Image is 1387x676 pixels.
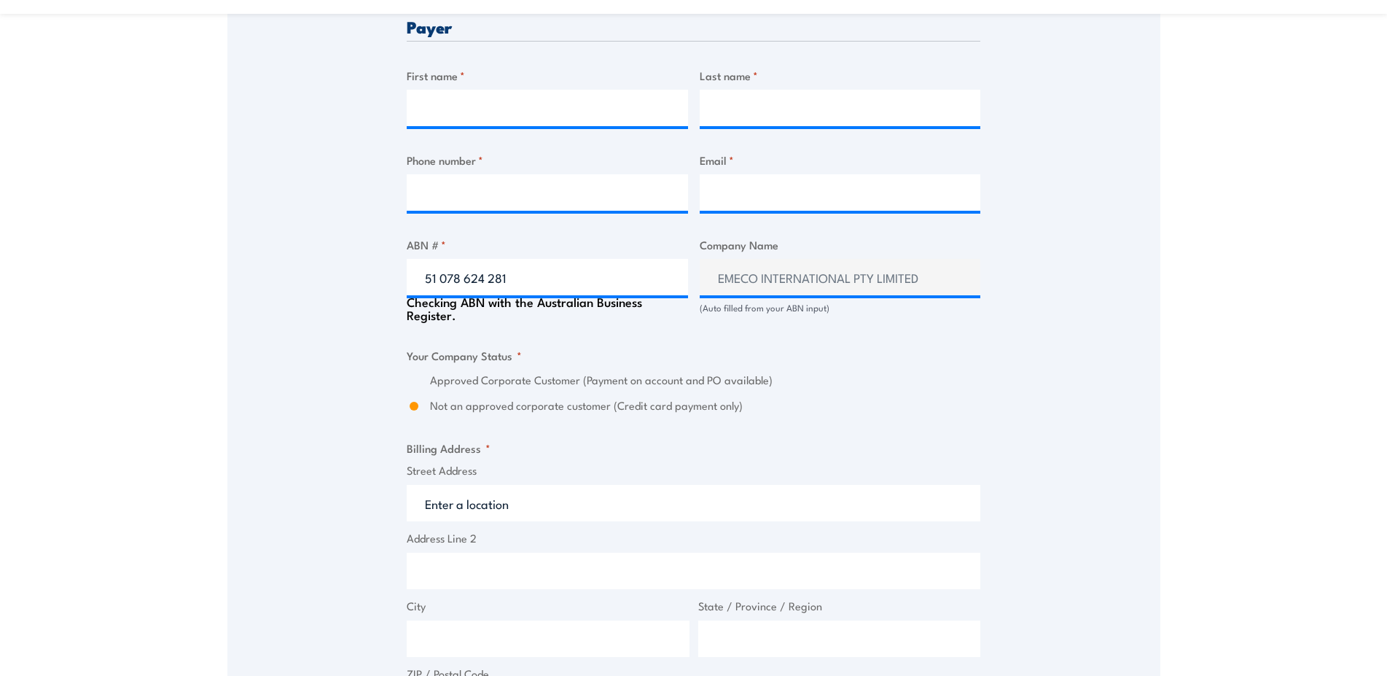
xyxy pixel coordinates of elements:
[407,598,689,615] label: City
[700,236,981,253] label: Company Name
[430,372,980,389] label: Approved Corporate Customer (Payment on account and PO available)
[407,462,980,479] label: Street Address
[407,18,980,35] h3: Payer
[700,67,981,84] label: Last name
[407,347,522,364] legend: Your Company Status
[430,397,980,414] label: Not an approved corporate customer (Credit card payment only)
[407,152,688,168] label: Phone number
[700,301,981,315] div: (Auto filled from your ABN input)
[407,530,980,547] label: Address Line 2
[407,236,688,253] label: ABN #
[407,485,980,521] input: Enter a location
[407,295,688,322] div: Checking ABN with the Australian Business Register.
[698,598,981,615] label: State / Province / Region
[407,67,688,84] label: First name
[700,152,981,168] label: Email
[407,440,491,457] legend: Billing Address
